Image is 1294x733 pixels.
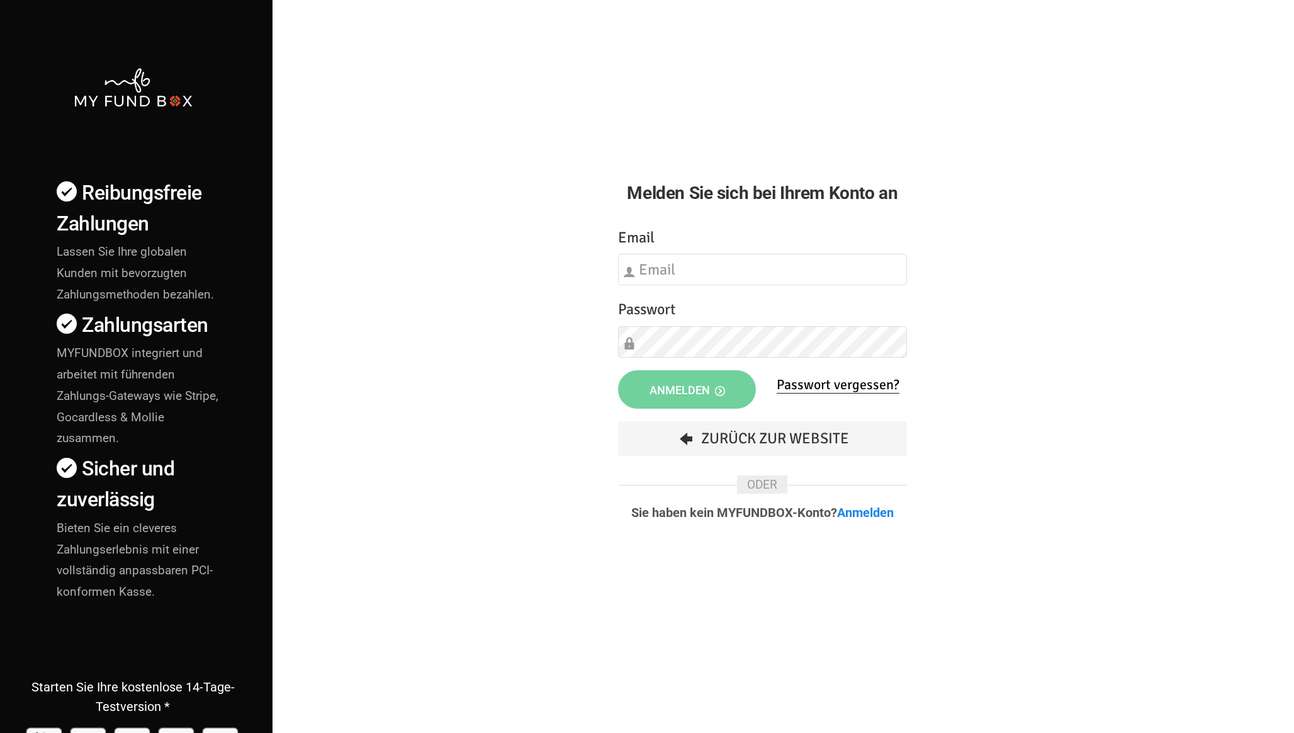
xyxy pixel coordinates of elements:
[618,506,907,519] p: Sie haben kein MYFUNDBOX-Konto?
[57,178,222,239] h4: Reibungsfreie Zahlungen
[57,310,222,341] h4: Zahlungsarten
[618,370,757,409] button: Anmelden
[650,384,725,397] span: Anmelden
[618,254,907,285] input: Email
[777,376,899,394] a: Passwort vergessen?
[618,421,907,456] a: Zurück zur Website
[57,346,218,445] span: MYFUNDBOX integriert und arbeitet mit führenden Zahlungs-Gateways wie Stripe, Gocardless & Mollie...
[737,475,787,494] span: ODER
[57,453,222,515] h4: Sicher und zuverlässig
[618,179,907,207] h2: Melden Sie sich bei Ihrem Konto an
[73,67,193,108] img: mfbwhite.png
[837,505,894,520] a: Anmelden
[618,226,655,249] label: Email
[57,244,214,302] span: Lassen Sie Ihre globalen Kunden mit bevorzugten Zahlungsmethoden bezahlen.
[57,521,213,599] span: Bieten Sie ein cleveres Zahlungserlebnis mit einer vollständig anpassbaren PCI-konformen Kasse.
[618,298,675,321] label: Passwort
